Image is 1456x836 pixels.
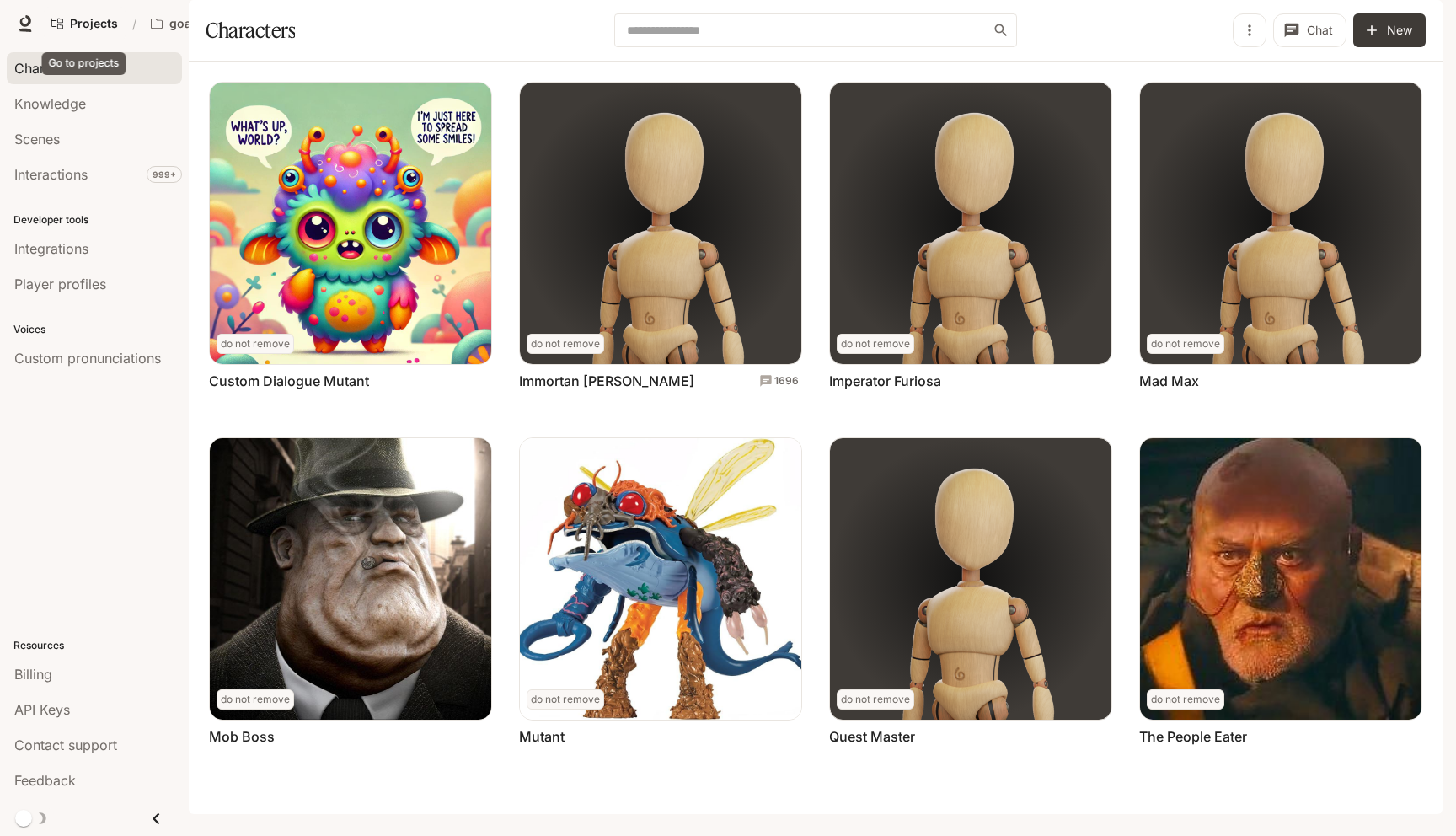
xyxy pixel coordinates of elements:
[209,372,369,390] a: Custom Dialogue Mutant
[1139,727,1247,746] a: The People Eater
[830,438,1111,720] img: Quest Master
[210,438,491,720] img: Mob Boss
[759,373,799,389] a: Total conversations
[169,17,201,31] p: goals
[1140,83,1421,364] img: Mad Max
[519,372,694,390] a: Immortan [PERSON_NAME]
[829,372,941,390] a: Imperator Furiosa
[519,727,565,746] a: Mutant
[520,83,801,364] img: Immortan Joe
[1140,438,1421,720] img: The People Eater
[42,52,126,75] div: Go to projects
[830,83,1111,364] img: Imperator Furiosa
[143,7,227,40] button: Open workspace menu
[210,83,491,364] img: Custom Dialogue Mutant
[126,15,143,33] div: /
[1273,13,1346,47] button: Chat
[206,13,295,47] h1: Characters
[829,727,915,746] a: Quest Master
[209,727,275,746] a: Mob Boss
[1139,372,1199,390] a: Mad Max
[774,373,799,389] p: 1696
[44,7,126,40] a: Go to projects
[1353,13,1426,47] button: New
[70,17,118,31] span: Projects
[520,438,801,720] img: Mutant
